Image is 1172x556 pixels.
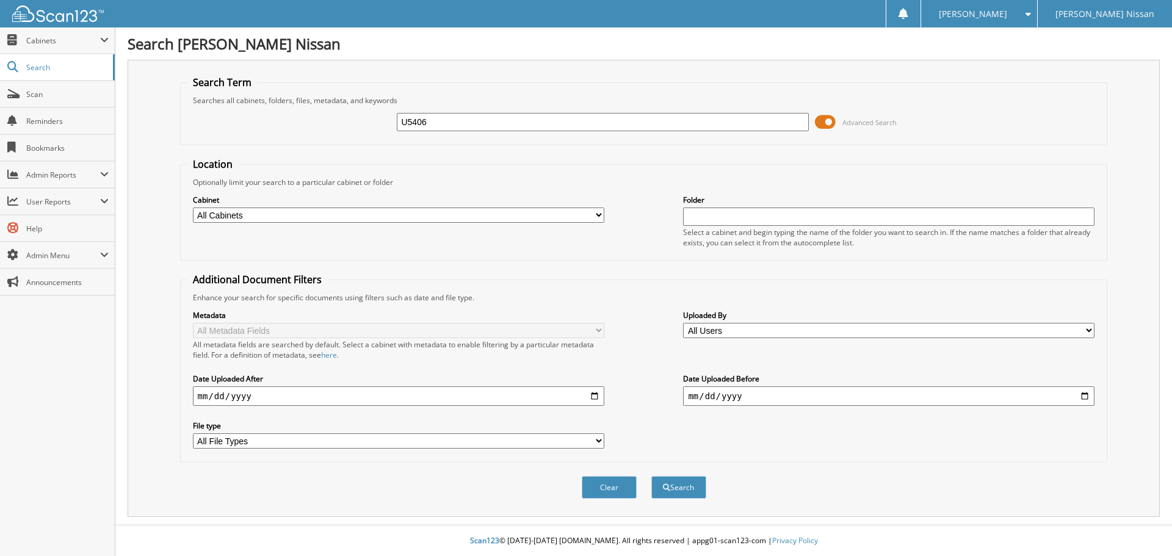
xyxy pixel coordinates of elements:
[26,250,100,261] span: Admin Menu
[193,374,604,384] label: Date Uploaded After
[187,76,258,89] legend: Search Term
[187,95,1101,106] div: Searches all cabinets, folders, files, metadata, and keywords
[193,195,604,205] label: Cabinet
[187,177,1101,187] div: Optionally limit your search to a particular cabinet or folder
[683,374,1094,384] label: Date Uploaded Before
[470,535,499,546] span: Scan123
[1111,497,1172,556] iframe: Chat Widget
[187,157,239,171] legend: Location
[193,386,604,406] input: start
[26,35,100,46] span: Cabinets
[683,386,1094,406] input: end
[939,10,1007,18] span: [PERSON_NAME]
[193,310,604,320] label: Metadata
[12,5,104,22] img: scan123-logo-white.svg
[651,476,706,499] button: Search
[321,350,337,360] a: here
[187,273,328,286] legend: Additional Document Filters
[26,170,100,180] span: Admin Reports
[26,89,109,99] span: Scan
[187,292,1101,303] div: Enhance your search for specific documents using filters such as date and file type.
[26,197,100,207] span: User Reports
[193,339,604,360] div: All metadata fields are searched by default. Select a cabinet with metadata to enable filtering b...
[26,277,109,287] span: Announcements
[842,118,897,127] span: Advanced Search
[193,421,604,431] label: File type
[683,195,1094,205] label: Folder
[26,62,107,73] span: Search
[26,116,109,126] span: Reminders
[683,227,1094,248] div: Select a cabinet and begin typing the name of the folder you want to search in. If the name match...
[128,34,1160,54] h1: Search [PERSON_NAME] Nissan
[582,476,637,499] button: Clear
[1055,10,1154,18] span: [PERSON_NAME] Nissan
[26,143,109,153] span: Bookmarks
[683,310,1094,320] label: Uploaded By
[115,526,1172,556] div: © [DATE]-[DATE] [DOMAIN_NAME]. All rights reserved | appg01-scan123-com |
[772,535,818,546] a: Privacy Policy
[26,223,109,234] span: Help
